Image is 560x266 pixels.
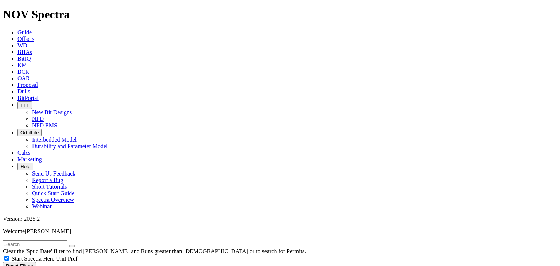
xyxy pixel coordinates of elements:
span: Start Spectra Here [12,255,54,262]
input: Search [3,240,67,248]
a: Interbedded Model [32,136,77,143]
button: Help [17,163,33,170]
a: Send Us Feedback [32,170,75,177]
span: Clear the 'Spud Date' filter to find [PERSON_NAME] and Runs greater than [DEMOGRAPHIC_DATA] or to... [3,248,306,254]
span: Help [20,164,30,169]
p: Welcome [3,228,557,235]
a: NPD [32,116,44,122]
span: FTT [20,103,29,108]
a: Marketing [17,156,42,162]
span: [PERSON_NAME] [25,228,71,234]
a: Guide [17,29,32,35]
a: Calcs [17,150,31,156]
button: OrbitLite [17,129,42,136]
a: Offsets [17,36,34,42]
button: FTT [17,101,32,109]
span: Unit Pref [56,255,77,262]
a: Dulls [17,88,30,95]
a: BitIQ [17,55,31,62]
a: Proposal [17,82,38,88]
a: New Bit Designs [32,109,72,115]
a: WD [17,42,27,49]
a: BHAs [17,49,32,55]
h1: NOV Spectra [3,8,557,21]
span: OrbitLite [20,130,39,135]
a: Report a Bug [32,177,63,183]
a: Short Tutorials [32,184,67,190]
a: OAR [17,75,30,81]
a: KM [17,62,27,68]
a: NPD EMS [32,122,57,128]
input: Start Spectra Here [4,256,9,261]
a: Webinar [32,203,52,209]
a: BCR [17,69,29,75]
a: Quick Start Guide [32,190,74,196]
div: Version: 2025.2 [3,216,557,222]
a: Spectra Overview [32,197,74,203]
a: Durability and Parameter Model [32,143,108,149]
a: BitPortal [17,95,39,101]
